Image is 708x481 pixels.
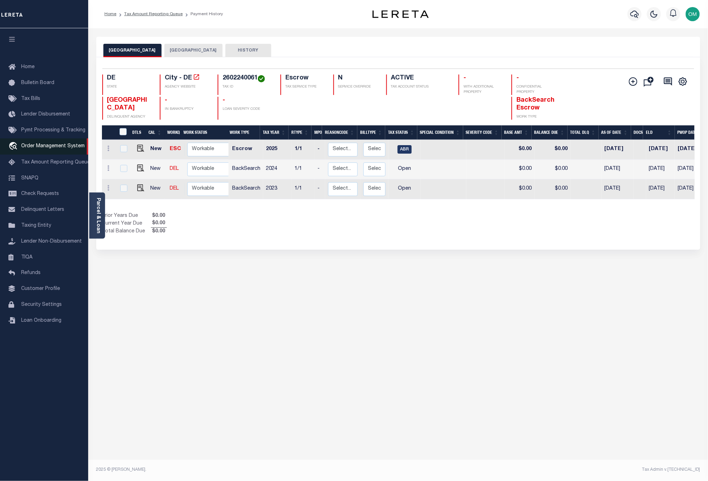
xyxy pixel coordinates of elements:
[8,142,20,151] i: travel_explore
[129,125,146,140] th: DTLS
[21,96,40,101] span: Tax Bills
[21,271,41,275] span: Refunds
[102,125,115,140] th: &nbsp;&nbsp;&nbsp;&nbsp;&nbsp;&nbsp;&nbsp;&nbsp;&nbsp;&nbsp;
[516,75,519,81] span: -
[21,255,32,260] span: TIQA
[21,144,85,149] span: Order Management System
[502,125,532,140] th: Base Amt: activate to sort column ascending
[464,84,503,95] p: WITH ADDITIONAL PROPERTY
[147,179,167,199] td: New
[263,160,292,179] td: 2024
[646,140,675,160] td: [DATE]
[292,179,315,199] td: 1/1
[686,7,700,21] img: svg+xml;base64,PHN2ZyB4bWxucz0iaHR0cDovL3d3dy53My5vcmcvMjAwMC9zdmciIHBvaW50ZXItZXZlbnRzPSJub25lIi...
[147,140,167,160] td: New
[21,302,62,307] span: Security Settings
[516,84,561,95] p: CONFIDENTIAL PROPERTY
[151,220,167,227] span: $0.00
[229,160,263,179] td: BackSearch
[21,191,59,196] span: Check Requests
[602,140,634,160] td: [DATE]
[164,44,223,57] button: [GEOGRAPHIC_DATA]
[385,125,417,140] th: Tax Status: activate to sort column ascending
[391,75,450,82] h4: ACTIVE
[102,220,151,227] td: Current Year Due
[223,107,272,112] p: LOAN SEVERITY CODE
[223,97,225,103] span: -
[104,12,116,16] a: Home
[183,11,223,17] li: Payment History
[602,179,634,199] td: [DATE]
[285,75,325,82] h4: Escrow
[311,125,322,140] th: MPO
[21,286,60,291] span: Customer Profile
[338,84,378,90] p: SERVICE OVERRIDE
[675,179,707,199] td: [DATE]
[21,112,70,117] span: Lender Disbursement
[516,97,555,111] span: BackSearch Escrow
[391,84,450,90] p: TAX ACCOUNT STATUS
[146,125,164,140] th: CAL: activate to sort column ascending
[170,147,181,152] a: ESC
[505,140,535,160] td: $0.00
[165,75,209,82] h4: City - DE
[535,160,571,179] td: $0.00
[21,81,54,85] span: Bulletin Board
[164,125,181,140] th: WorkQ
[21,176,38,180] span: SNAPQ
[675,160,707,179] td: [DATE]
[223,84,272,90] p: TAX ID
[599,125,631,140] th: As of Date: activate to sort column ascending
[107,114,152,120] p: DELINQUENT AGENCY
[227,125,260,140] th: Work Type
[646,160,675,179] td: [DATE]
[322,125,357,140] th: ReasonCode: activate to sort column ascending
[315,160,325,179] td: -
[535,140,571,160] td: $0.00
[21,65,35,70] span: Home
[181,125,229,140] th: Work Status
[463,125,502,140] th: Severity Code: activate to sort column ascending
[165,97,167,103] span: -
[21,318,61,323] span: Loan Onboarding
[165,84,209,90] p: AGENCY WEBSITE
[338,75,378,82] h4: N
[225,44,271,57] button: HISTORY
[373,10,429,18] img: logo-dark.svg
[292,160,315,179] td: 1/1
[289,125,311,140] th: RType: activate to sort column ascending
[21,160,90,165] span: Tax Amount Reporting Queue
[602,160,634,179] td: [DATE]
[532,125,568,140] th: Balance Due: activate to sort column ascending
[103,44,162,57] button: [GEOGRAPHIC_DATA]
[102,212,151,220] td: Prior Years Due
[107,97,147,111] span: [GEOGRAPHIC_DATA]
[165,107,209,112] p: IN BANKRUPTCY
[464,75,466,81] span: -
[357,125,385,140] th: BillType: activate to sort column ascending
[631,125,643,140] th: Docs
[646,179,675,199] td: [DATE]
[417,125,463,140] th: Special Condition: activate to sort column ascending
[21,223,51,228] span: Taxing Entity
[170,186,179,191] a: DEL
[285,84,325,90] p: TAX SERVICE TYPE
[292,140,315,160] td: 1/1
[516,114,561,120] p: WORK TYPE
[315,140,325,160] td: -
[21,128,85,133] span: Pymt Processing & Tracking
[151,228,167,236] span: $0.00
[229,140,263,160] td: Escrow
[398,145,412,154] span: ABR
[505,179,535,199] td: $0.00
[229,179,263,199] td: BackSearch
[107,75,152,82] h4: DE
[115,125,130,140] th: &nbsp;
[675,125,707,140] th: PWOP Date: activate to sort column ascending
[147,160,167,179] td: New
[21,239,82,244] span: Lender Non-Disbursement
[263,140,292,160] td: 2025
[260,125,289,140] th: Tax Year: activate to sort column ascending
[388,179,420,199] td: Open
[102,228,151,236] td: Total Balance Due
